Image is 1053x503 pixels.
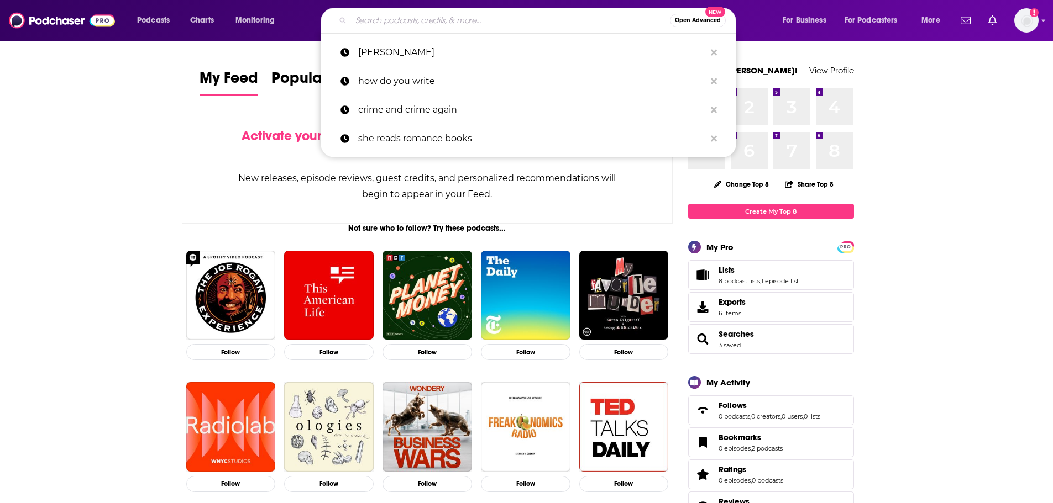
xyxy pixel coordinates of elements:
[719,464,783,474] a: Ratings
[675,18,721,23] span: Open Advanced
[200,68,258,96] a: My Feed
[358,96,705,124] p: crime and crime again
[183,12,221,29] a: Charts
[692,331,714,347] a: Searches
[238,170,617,202] div: New releases, episode reviews, guest credits, and personalized recommendations will begin to appe...
[719,309,746,317] span: 6 items
[719,297,746,307] span: Exports
[956,11,975,30] a: Show notifications dropdown
[719,329,754,339] a: Searches
[719,400,820,410] a: Follows
[752,444,783,452] a: 2 podcasts
[688,427,854,457] span: Bookmarks
[358,124,705,153] p: she reads romance books
[186,251,276,340] a: The Joe Rogan Experience
[358,38,705,67] p: rachael herron
[1030,8,1039,17] svg: Add a profile image
[692,267,714,283] a: Lists
[692,467,714,482] a: Ratings
[809,65,854,76] a: View Profile
[235,13,275,28] span: Monitoring
[579,251,669,340] img: My Favorite Murder with Karen Kilgariff and Georgia Hardstark
[688,324,854,354] span: Searches
[331,8,747,33] div: Search podcasts, credits, & more...
[688,204,854,219] a: Create My Top 8
[186,476,276,492] button: Follow
[719,464,746,474] span: Ratings
[784,173,834,195] button: Share Top 8
[271,68,365,94] span: Popular Feed
[688,65,798,76] a: Welcome [PERSON_NAME]!
[921,13,940,28] span: More
[783,13,826,28] span: For Business
[782,412,803,420] a: 0 users
[688,260,854,290] span: Lists
[692,299,714,315] span: Exports
[719,265,799,275] a: Lists
[284,476,374,492] button: Follow
[688,292,854,322] a: Exports
[760,277,761,285] span: ,
[271,68,365,96] a: Popular Feed
[751,476,752,484] span: ,
[579,476,669,492] button: Follow
[761,277,799,285] a: 1 episode list
[719,400,747,410] span: Follows
[383,382,472,472] img: Business Wars
[719,476,751,484] a: 0 episodes
[186,382,276,472] a: Radiolab
[129,12,184,29] button: open menu
[383,476,472,492] button: Follow
[321,96,736,124] a: crime and crime again
[719,277,760,285] a: 8 podcast lists
[383,344,472,360] button: Follow
[481,344,570,360] button: Follow
[238,128,617,160] div: by following Podcasts, Creators, Lists, and other Users!
[751,412,780,420] a: 0 creators
[837,12,914,29] button: open menu
[839,242,852,251] a: PRO
[751,444,752,452] span: ,
[692,403,714,418] a: Follows
[719,341,741,349] a: 3 saved
[803,412,804,420] span: ,
[321,124,736,153] a: she reads romance books
[284,251,374,340] a: This American Life
[914,12,954,29] button: open menu
[481,251,570,340] img: The Daily
[228,12,289,29] button: open menu
[351,12,670,29] input: Search podcasts, credits, & more...
[845,13,898,28] span: For Podcasters
[692,435,714,450] a: Bookmarks
[182,224,673,233] div: Not sure who to follow? Try these podcasts...
[9,10,115,31] img: Podchaser - Follow, Share and Rate Podcasts
[190,13,214,28] span: Charts
[579,382,669,472] img: TED Talks Daily
[984,11,1001,30] a: Show notifications dropdown
[481,382,570,472] img: Freakonomics Radio
[321,38,736,67] a: [PERSON_NAME]
[688,459,854,489] span: Ratings
[137,13,170,28] span: Podcasts
[284,382,374,472] img: Ologies with Alie Ward
[242,128,355,144] span: Activate your Feed
[481,476,570,492] button: Follow
[752,476,783,484] a: 0 podcasts
[719,432,783,442] a: Bookmarks
[670,14,726,27] button: Open AdvancedNew
[358,67,705,96] p: how do you write
[200,68,258,94] span: My Feed
[1014,8,1039,33] img: User Profile
[706,242,734,252] div: My Pro
[708,177,776,191] button: Change Top 8
[719,432,761,442] span: Bookmarks
[804,412,820,420] a: 0 lists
